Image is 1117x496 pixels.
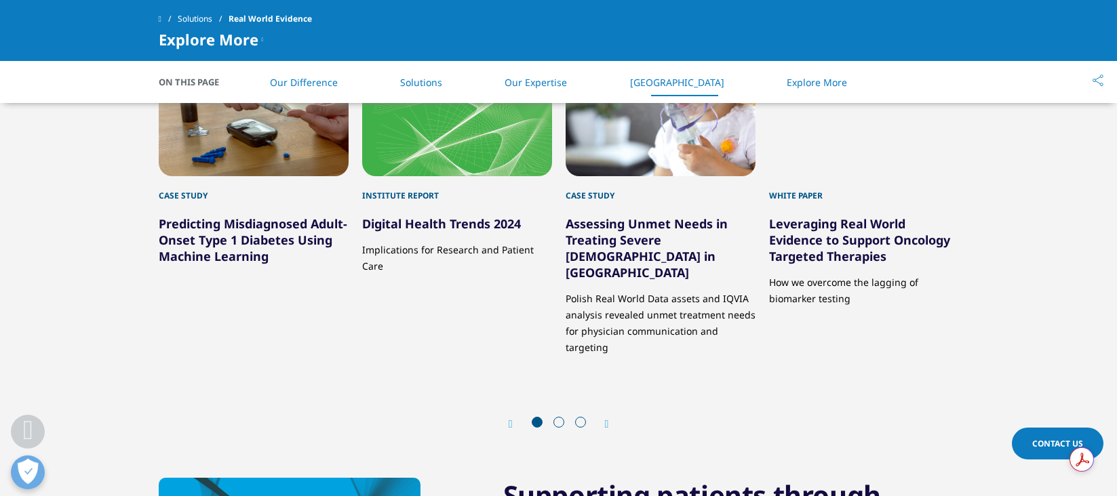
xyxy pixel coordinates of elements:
a: Assessing Unmet Needs in Treating Severe [DEMOGRAPHIC_DATA] in [GEOGRAPHIC_DATA] [566,215,728,281]
a: Solutions [400,76,442,89]
a: [GEOGRAPHIC_DATA] [630,76,724,89]
p: Implications for Research and Patient Care [362,232,552,274]
a: Our Expertise [505,76,567,89]
button: Open Preferences [11,455,45,489]
a: Solutions [178,7,229,31]
div: Case Study [159,176,349,202]
span: Real World Evidence [229,7,312,31]
div: 1 / 12 [159,53,349,356]
div: 2 / 12 [362,53,552,356]
a: Our Difference [270,76,338,89]
a: Digital Health Trends 2024 [362,215,521,232]
div: Institute Report [362,176,552,202]
div: 4 / 12 [769,53,959,356]
p: Polish Real World Data assets and IQVIA analysis revealed unmet treatment needs for physician com... [566,281,756,356]
div: Previous slide [509,417,526,430]
span: On This Page [159,75,233,89]
span: Explore More [159,31,258,47]
a: Contact Us [1012,428,1103,459]
div: White Paper [769,176,959,202]
span: Contact Us [1032,438,1083,449]
p: How we overcome the lagging of biomarker testing [769,264,959,307]
div: Next slide [591,417,609,430]
a: Leveraging Real World Evidence to Support Oncology Targeted Therapies [769,215,950,264]
a: Explore More [787,76,847,89]
div: Case Study [566,176,756,202]
div: 3 / 12 [566,53,756,356]
a: Predicting Misdiagnosed Adult-Onset Type 1 Diabetes Using Machine Learning [159,215,347,264]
